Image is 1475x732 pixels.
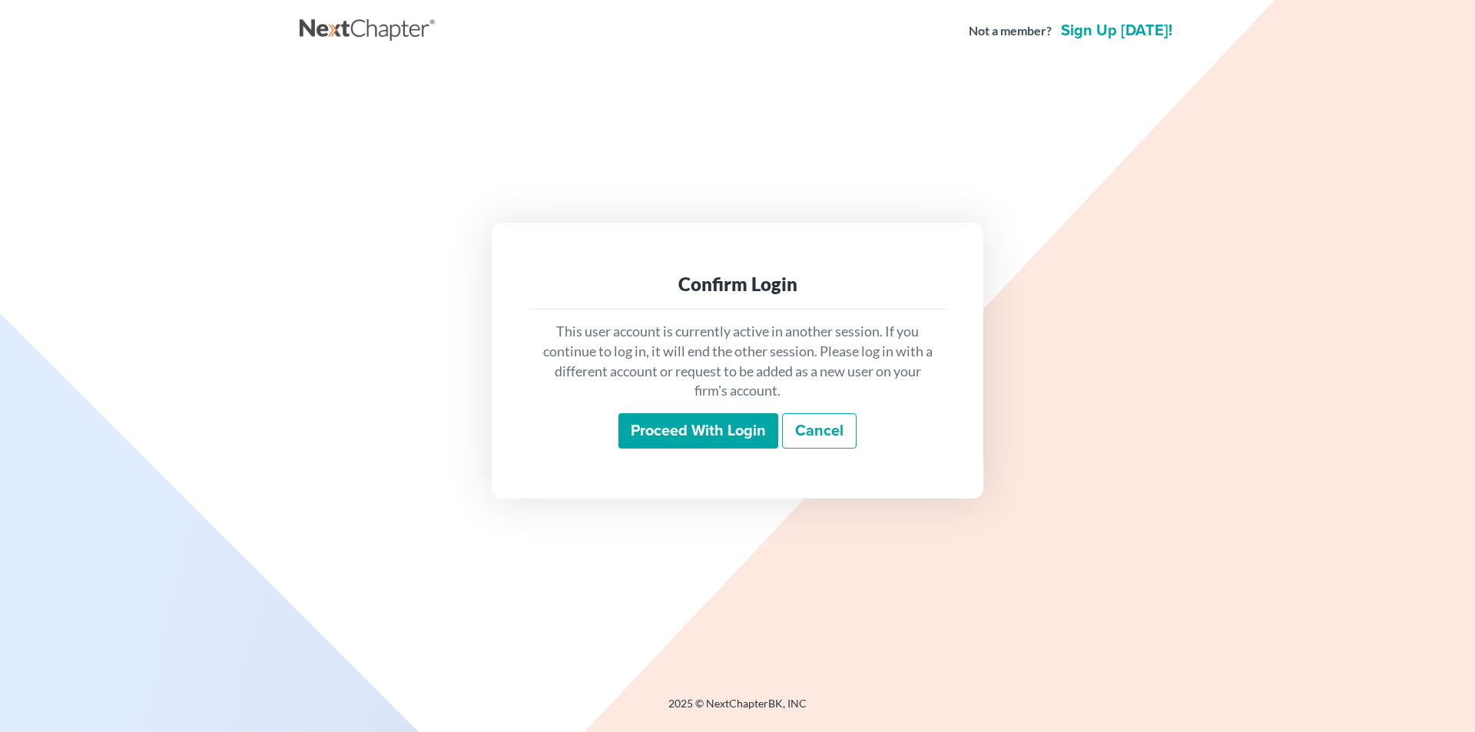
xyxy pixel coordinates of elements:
p: This user account is currently active in another session. If you continue to log in, it will end ... [541,322,934,401]
strong: Not a member? [969,22,1052,40]
div: 2025 © NextChapterBK, INC [300,696,1175,724]
a: Sign up [DATE]! [1058,23,1175,38]
input: Proceed with login [618,413,778,449]
a: Cancel [782,413,857,449]
div: Confirm Login [541,272,934,296]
